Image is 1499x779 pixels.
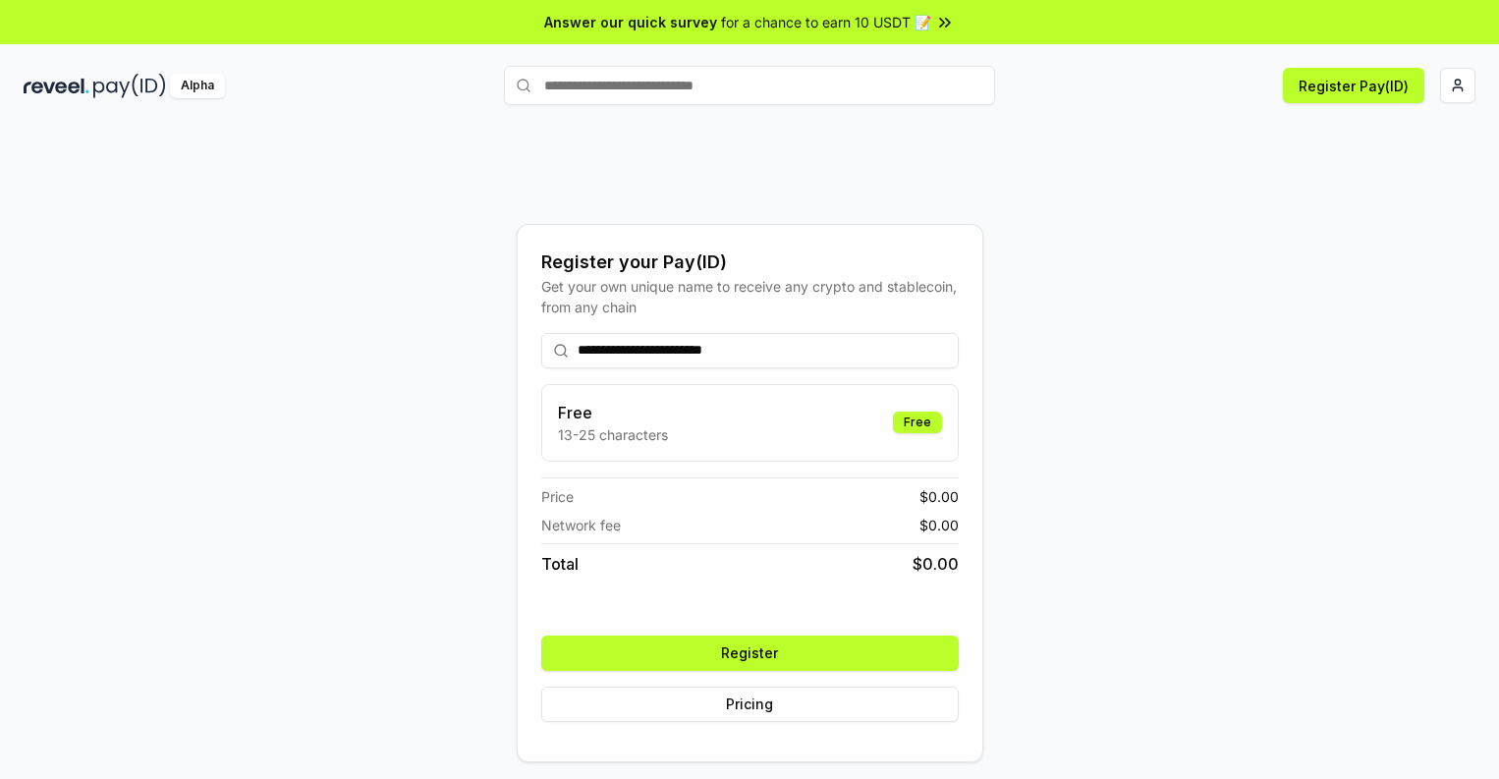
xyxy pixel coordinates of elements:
[541,486,574,507] span: Price
[541,552,579,576] span: Total
[919,486,959,507] span: $ 0.00
[170,74,225,98] div: Alpha
[24,74,89,98] img: reveel_dark
[544,12,717,32] span: Answer our quick survey
[541,276,959,317] div: Get your own unique name to receive any crypto and stablecoin, from any chain
[541,515,621,535] span: Network fee
[721,12,931,32] span: for a chance to earn 10 USDT 📝
[893,412,942,433] div: Free
[558,401,668,424] h3: Free
[558,424,668,445] p: 13-25 characters
[93,74,166,98] img: pay_id
[1283,68,1424,103] button: Register Pay(ID)
[919,515,959,535] span: $ 0.00
[541,687,959,722] button: Pricing
[541,249,959,276] div: Register your Pay(ID)
[913,552,959,576] span: $ 0.00
[541,636,959,671] button: Register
